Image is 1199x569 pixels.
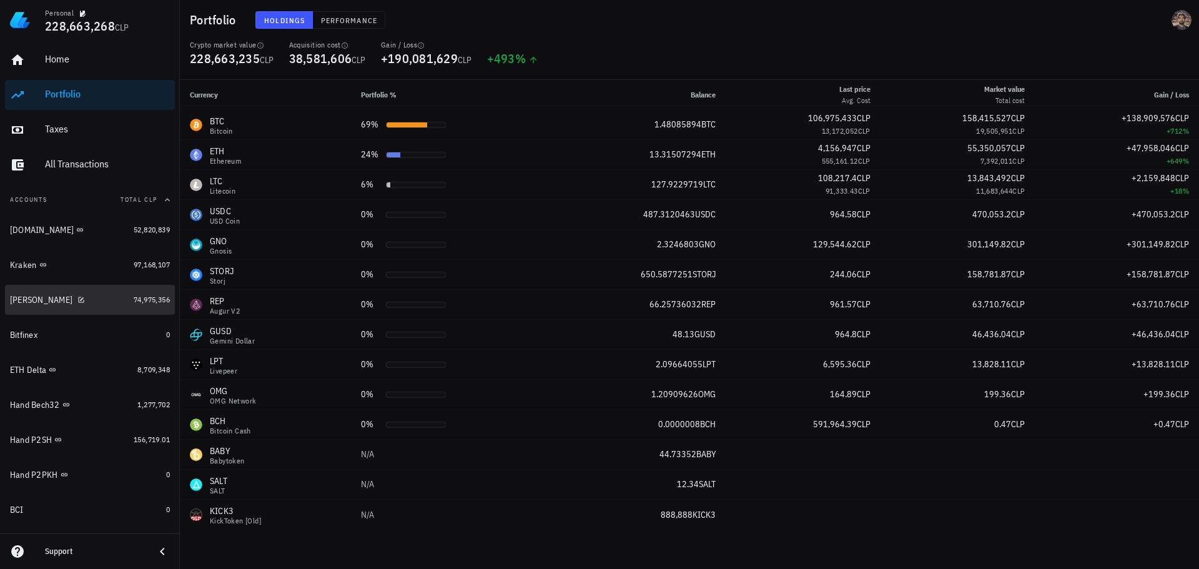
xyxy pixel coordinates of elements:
[1132,172,1175,184] span: +2,159,848
[984,84,1025,95] div: Market value
[1011,172,1025,184] span: CLP
[1172,10,1192,30] div: avatar
[657,239,699,250] span: 2.3246803
[1011,209,1025,220] span: CLP
[210,367,237,375] div: Livepeer
[1175,418,1189,430] span: CLP
[351,80,548,110] th: Portfolio %: Not sorted. Activate to sort ascending.
[701,119,716,130] span: BTC
[1011,269,1025,280] span: CLP
[210,205,240,217] div: USDC
[210,427,251,435] div: Bitcoin Cash
[10,260,37,270] div: Kraken
[10,10,30,30] img: LedgiFi
[45,53,170,65] div: Home
[210,235,232,247] div: GNO
[210,307,240,315] div: Augur v2
[190,209,202,221] div: USDC-icon
[210,517,261,525] div: KickToken [old]
[10,400,60,410] div: Hand Bech32
[190,40,274,50] div: Crypto market value
[1012,186,1025,195] span: CLP
[190,448,202,461] div: BABY-icon
[352,54,366,66] span: CLP
[1153,418,1175,430] span: +0.47
[962,112,1011,124] span: 158,415,527
[548,80,726,110] th: Balance: Not sorted. Activate to sort ascending.
[210,157,241,165] div: Ethereum
[210,325,255,337] div: GUSD
[839,95,871,106] div: Avg. Cost
[972,329,1011,340] span: 46,436.04
[822,126,858,136] span: 13,172,052
[361,388,381,401] div: 0%
[857,209,871,220] span: CLP
[1175,269,1189,280] span: CLP
[1175,239,1189,250] span: CLP
[289,50,352,67] span: 38,581,606
[264,16,305,25] span: Holdings
[45,123,170,135] div: Taxes
[659,448,696,460] span: 44.73352
[1132,299,1175,310] span: +63,710.76
[10,330,37,340] div: Bitfinex
[1154,90,1189,99] span: Gain / Loss
[1175,209,1189,220] span: CLP
[210,217,240,225] div: USD Coin
[654,119,701,130] span: 1.48085894
[695,209,716,220] span: USDC
[1045,125,1189,137] div: +712
[361,298,381,311] div: 0%
[701,299,716,310] span: REP
[656,359,703,370] span: 2.09664055
[137,365,170,374] span: 8,709,348
[643,209,695,220] span: 487.3120463
[5,215,175,245] a: [DOMAIN_NAME] 52,820,839
[5,45,175,75] a: Home
[699,478,716,490] span: SALT
[190,329,202,341] div: GUSD-icon
[1035,80,1199,110] th: Gain / Loss: Not sorted. Activate to sort ascending.
[649,299,701,310] span: 66.25736032
[137,400,170,409] span: 1,277,702
[1175,172,1189,184] span: CLP
[823,359,857,370] span: 6,595.36
[976,186,1012,195] span: 11,683,644
[5,115,175,145] a: Taxes
[658,418,700,430] span: 0.0000008
[1183,186,1189,195] span: %
[972,209,1011,220] span: 470,053.2
[210,445,245,457] div: BABY
[5,80,175,110] a: Portfolio
[1132,329,1175,340] span: +46,436.04
[210,487,227,495] div: SALT
[361,509,374,520] span: N/A
[1127,142,1175,154] span: +47,958,046
[822,156,858,166] span: 555,161.12
[10,435,52,445] div: Hand P2SH
[5,390,175,420] a: Hand Bech32 1,277,702
[458,54,472,66] span: CLP
[857,329,871,340] span: CLP
[1045,185,1189,197] div: +18
[210,127,233,135] div: Bitcoin
[361,178,381,191] div: 6%
[134,225,170,234] span: 52,820,839
[980,156,1013,166] span: 7,392,011
[1011,388,1025,400] span: CLP
[1122,112,1175,124] span: +138,909,576
[858,186,871,195] span: CLP
[190,179,202,191] div: LTC-icon
[830,269,857,280] span: 244.06
[5,425,175,455] a: Hand P2SH 156,719.01
[361,268,381,281] div: 0%
[696,448,716,460] span: BABY
[134,260,170,269] span: 97,168,107
[487,52,539,65] div: +493
[1011,239,1025,250] span: CLP
[190,119,202,131] div: BTC-icon
[45,17,115,34] span: 228,663,268
[210,145,241,157] div: ETH
[830,299,857,310] span: 961.57
[45,8,74,18] div: Personal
